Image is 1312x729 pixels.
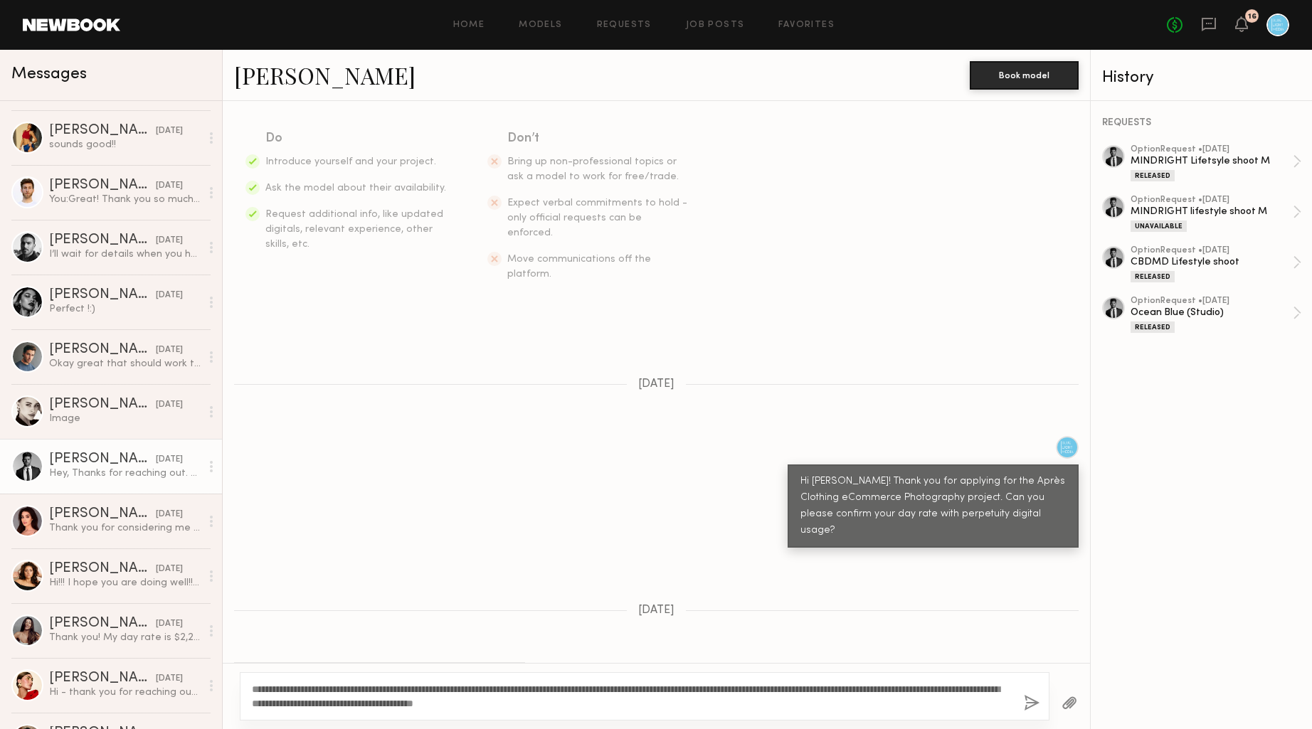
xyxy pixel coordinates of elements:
[1131,297,1293,306] div: option Request • [DATE]
[156,398,183,412] div: [DATE]
[49,452,156,467] div: [PERSON_NAME]
[1131,154,1293,168] div: MINDRIGHT Lifetsyle shoot M
[1131,321,1175,333] div: Released
[234,60,416,90] a: [PERSON_NAME]
[265,183,446,193] span: Ask the model about their availability.
[1131,271,1175,282] div: Released
[638,378,674,390] span: [DATE]
[1131,196,1301,232] a: optionRequest •[DATE]MINDRIGHT lifestyle shoot MUnavailable
[686,21,745,30] a: Job Posts
[507,157,679,181] span: Bring up non-professional topics or ask a model to work for free/trade.
[519,21,562,30] a: Models
[638,605,674,617] span: [DATE]
[49,138,201,151] div: sounds good!!
[1131,297,1301,333] a: optionRequest •[DATE]Ocean Blue (Studio)Released
[49,576,201,590] div: Hi!!! I hope you are doing well!! My day rate would be $1850 but only digital no OOH :) I hope to...
[1131,246,1301,282] a: optionRequest •[DATE]CBDMD Lifestyle shootReleased
[49,686,201,699] div: Hi - thank you for reaching out. My sizing is as follows - Weight : 128 pounds Height : 5’7 Bust ...
[49,521,201,535] div: Thank you for considering me for the project! My day rate is $1,500. For perpetual digital usage,...
[156,563,183,576] div: [DATE]
[49,179,156,193] div: [PERSON_NAME]
[1131,255,1293,269] div: CBDMD Lifestyle shoot
[265,129,448,149] div: Do
[778,21,835,30] a: Favorites
[156,508,183,521] div: [DATE]
[49,467,201,480] div: Hey, Thanks for reaching out. My day rate would be 2000 per day. Thank you
[970,61,1079,90] button: Book model
[1102,118,1301,128] div: REQUESTS
[507,129,689,149] div: Don’t
[49,357,201,371] div: Okay great that should work thanks for the update.
[1131,196,1293,205] div: option Request • [DATE]
[970,68,1079,80] a: Book model
[597,21,652,30] a: Requests
[49,507,156,521] div: [PERSON_NAME]
[49,124,156,138] div: [PERSON_NAME]
[49,248,201,261] div: I’ll wait for details when you have it then. Thank you
[507,255,651,279] span: Move communications off the platform.
[1102,70,1301,86] div: History
[11,66,87,83] span: Messages
[1131,220,1187,232] div: Unavailable
[156,234,183,248] div: [DATE]
[156,672,183,686] div: [DATE]
[49,398,156,412] div: [PERSON_NAME]
[49,671,156,686] div: [PERSON_NAME]
[1131,145,1301,181] a: optionRequest •[DATE]MINDRIGHT Lifetsyle shoot MReleased
[49,412,201,425] div: Image
[1131,170,1175,181] div: Released
[156,124,183,138] div: [DATE]
[49,617,156,631] div: [PERSON_NAME]
[156,453,183,467] div: [DATE]
[507,198,687,238] span: Expect verbal commitments to hold - only official requests can be enforced.
[1131,205,1293,218] div: MINDRIGHT lifestyle shoot M
[1131,145,1293,154] div: option Request • [DATE]
[49,233,156,248] div: [PERSON_NAME]
[265,210,443,249] span: Request additional info, like updated digitals, relevant experience, other skills, etc.
[49,193,201,206] div: You: Great! Thank you so much for the quick response. We'll get back to you soon.
[49,288,156,302] div: [PERSON_NAME]
[1131,306,1293,319] div: Ocean Blue (Studio)
[49,302,201,316] div: Perfect !:)
[49,631,201,644] div: Thank you! My day rate is $2,200 for perpetuity. I’m 5.7.5” so should be fine!
[156,179,183,193] div: [DATE]
[265,157,436,166] span: Introduce yourself and your project.
[49,562,156,576] div: [PERSON_NAME]
[156,617,183,631] div: [DATE]
[1248,13,1257,21] div: 16
[453,21,485,30] a: Home
[1131,246,1293,255] div: option Request • [DATE]
[800,474,1066,539] div: Hi [PERSON_NAME]! Thank you for applying for the Après Clothing eCommerce Photography project. Ca...
[156,344,183,357] div: [DATE]
[156,289,183,302] div: [DATE]
[49,343,156,357] div: [PERSON_NAME]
